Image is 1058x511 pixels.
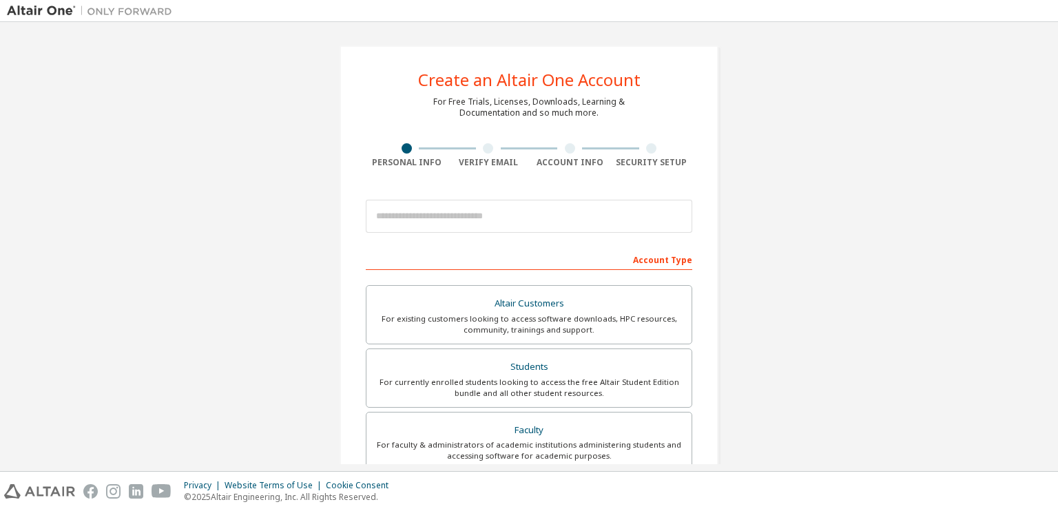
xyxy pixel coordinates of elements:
[106,484,121,499] img: instagram.svg
[184,491,397,503] p: © 2025 Altair Engineering, Inc. All Rights Reserved.
[375,294,683,313] div: Altair Customers
[375,421,683,440] div: Faculty
[326,480,397,491] div: Cookie Consent
[375,313,683,335] div: For existing customers looking to access software downloads, HPC resources, community, trainings ...
[448,157,530,168] div: Verify Email
[225,480,326,491] div: Website Terms of Use
[366,248,692,270] div: Account Type
[129,484,143,499] img: linkedin.svg
[375,377,683,399] div: For currently enrolled students looking to access the free Altair Student Edition bundle and all ...
[7,4,179,18] img: Altair One
[184,480,225,491] div: Privacy
[375,357,683,377] div: Students
[152,484,172,499] img: youtube.svg
[529,157,611,168] div: Account Info
[375,439,683,461] div: For faculty & administrators of academic institutions administering students and accessing softwa...
[433,96,625,118] div: For Free Trials, Licenses, Downloads, Learning & Documentation and so much more.
[418,72,641,88] div: Create an Altair One Account
[83,484,98,499] img: facebook.svg
[611,157,693,168] div: Security Setup
[4,484,75,499] img: altair_logo.svg
[366,157,448,168] div: Personal Info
